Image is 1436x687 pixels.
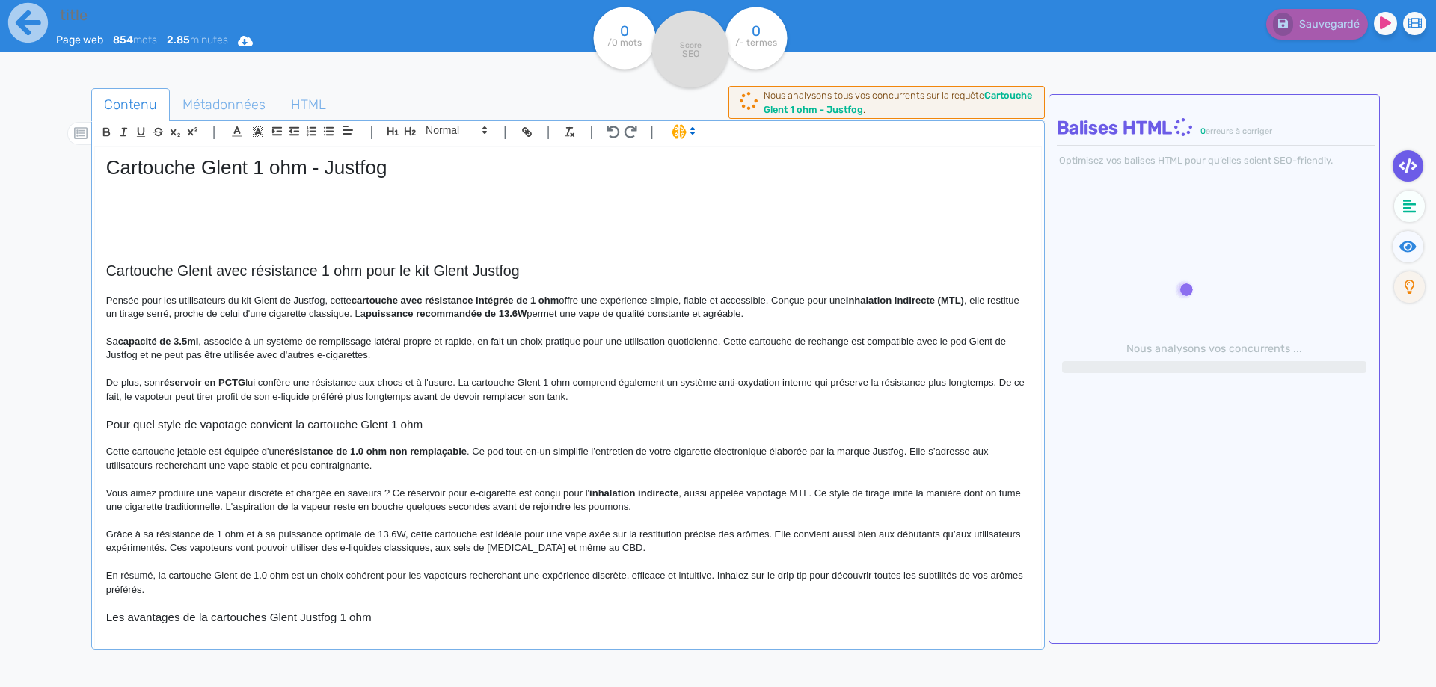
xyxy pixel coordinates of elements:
[752,22,761,40] tspan: 0
[547,122,550,142] span: |
[106,418,1030,431] h3: Pour quel style de vapotage convient la cartouche Glent 1 ohm
[92,84,169,125] span: Contenu
[56,34,103,46] span: Page web
[369,122,373,142] span: |
[113,34,133,46] b: 854
[1206,126,1272,136] span: erreurs à corriger
[106,487,1030,514] p: Vous aimez produire une vapeur discrète et chargée en saveurs ? Ce réservoir pour e-cigarette est...
[118,336,199,347] strong: capacité de 3.5ml
[285,446,467,457] strong: résistance de 1.0 ohm non remplaçable
[106,294,1030,321] p: Pensée pour les utilisateurs du kit Glent de Justfog, cette offre une expérience simple, fiable e...
[352,295,559,306] strong: cartouche avec résistance intégrée de 1 ohm
[764,88,1036,117] div: Nous analysons tous vos concurrents sur la requête .
[106,611,1030,624] h3: Les avantages de la cartouches Glent Justfog 1 ohm
[1057,117,1376,139] h4: Balises HTML
[337,121,358,139] span: Aligment
[56,3,487,27] input: title
[106,569,1030,597] p: En résumé, la cartouche Glent de 1.0 ohm est un choix cohérent pour les vapoteurs recherchant une...
[278,88,339,122] a: HTML
[1057,153,1376,167] div: Optimisez vos balises HTML pour qu’elles soient SEO-friendly.
[279,84,338,125] span: HTML
[682,48,699,59] tspan: SEO
[607,37,642,48] tspan: /0 mots
[113,34,157,46] span: mots
[665,123,700,141] span: I.Assistant
[680,40,702,50] tspan: Score
[212,122,216,142] span: |
[171,84,277,125] span: Métadonnées
[106,445,1030,472] p: Cette cartouche jetable est équipée d'une . Ce pod tout-en-un simplifie l’entretien de votre ciga...
[160,377,245,388] strong: réservoir en PCTG
[167,34,228,46] span: minutes
[1200,126,1206,136] span: 0
[1266,9,1368,40] button: Sauvegardé
[106,335,1030,363] p: Sa , associée à un système de remplissage latéral propre et rapide, en fait un choix pratique pou...
[106,262,1030,280] h2: Cartouche Glent avec résistance 1 ohm pour le kit Glent Justfog
[650,122,654,142] span: |
[106,156,1030,179] h1: Cartouche Glent 1 ohm - Justfog
[106,528,1030,555] p: Grâce à sa résistance de 1 ohm et à sa puissance optimale de 13.6W, cette cartouche est idéale po...
[503,122,507,142] span: |
[1062,342,1366,355] h6: Nous analysons vos concurrents ...
[167,34,190,46] b: 2.85
[1299,18,1360,31] span: Sauvegardé
[589,122,593,142] span: |
[91,88,170,122] a: Contenu
[366,308,527,319] strong: puissance recommandée de 13.6W
[846,295,964,306] strong: inhalation indirecte (MTL)
[106,376,1030,404] p: De plus, son lui confère une résistance aux chocs et à l'usure. La cartouche Glent 1 ohm comprend...
[735,37,777,48] tspan: /- termes
[620,22,629,40] tspan: 0
[170,88,278,122] a: Métadonnées
[589,487,678,499] strong: inhalation indirecte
